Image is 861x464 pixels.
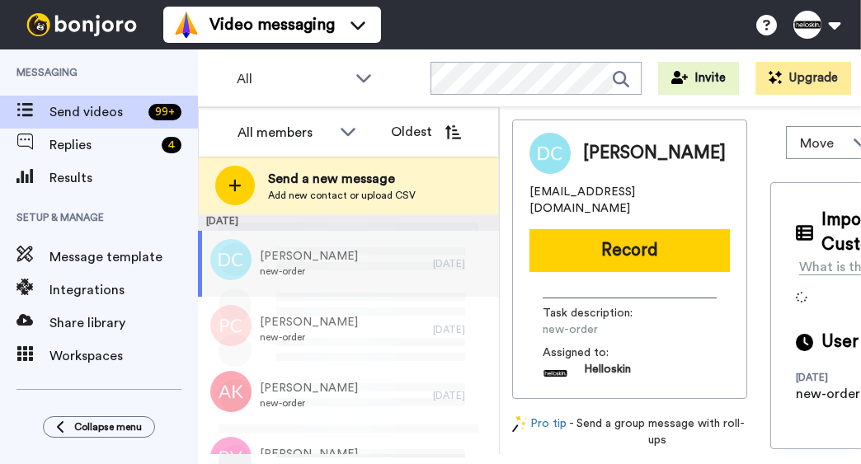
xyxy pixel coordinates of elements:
[49,135,155,155] span: Replies
[584,361,631,386] span: Helloskin
[148,104,181,120] div: 99 +
[49,346,198,366] span: Workspaces
[755,62,851,95] button: Upgrade
[543,305,658,321] span: Task description :
[198,214,499,231] div: [DATE]
[260,330,358,344] span: new-order
[512,415,747,448] div: - Send a group message with roll-ups
[512,415,527,433] img: magic-wand.svg
[260,314,358,330] span: [PERSON_NAME]
[512,415,567,448] a: Pro tip
[210,305,252,346] img: pc.png
[379,115,473,148] button: Oldest
[529,184,730,217] span: [EMAIL_ADDRESS][DOMAIN_NAME]
[260,380,358,396] span: [PERSON_NAME]
[74,420,142,434] span: Collapse menu
[260,265,358,278] span: new-order
[800,134,845,153] span: Move
[583,141,726,166] span: [PERSON_NAME]
[260,396,358,410] span: new-order
[529,229,730,272] button: Record
[543,321,699,338] span: new-order
[433,389,491,402] div: [DATE]
[49,280,198,300] span: Integrations
[260,446,358,462] span: [PERSON_NAME]
[209,13,335,36] span: Video messaging
[238,123,332,143] div: All members
[20,13,143,36] img: bj-logo-header-white.svg
[658,62,739,95] button: Invite
[49,102,142,122] span: Send videos
[210,371,252,412] img: ak.png
[433,323,491,336] div: [DATE]
[49,247,198,267] span: Message template
[162,137,181,153] div: 4
[43,416,155,438] button: Collapse menu
[49,168,198,188] span: Results
[529,133,571,174] img: Image of Danielle Craigie
[49,313,198,333] span: Share library
[268,189,416,202] span: Add new contact or upload CSV
[237,69,347,89] span: All
[543,344,658,361] span: Assigned to:
[210,239,252,280] img: dc.png
[433,257,491,270] div: [DATE]
[260,248,358,265] span: [PERSON_NAME]
[268,169,416,189] span: Send a new message
[543,361,567,386] img: e0e33554-603b-457b-bab1-c5d4e16e99df-1743977302.jpg
[173,12,200,38] img: vm-color.svg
